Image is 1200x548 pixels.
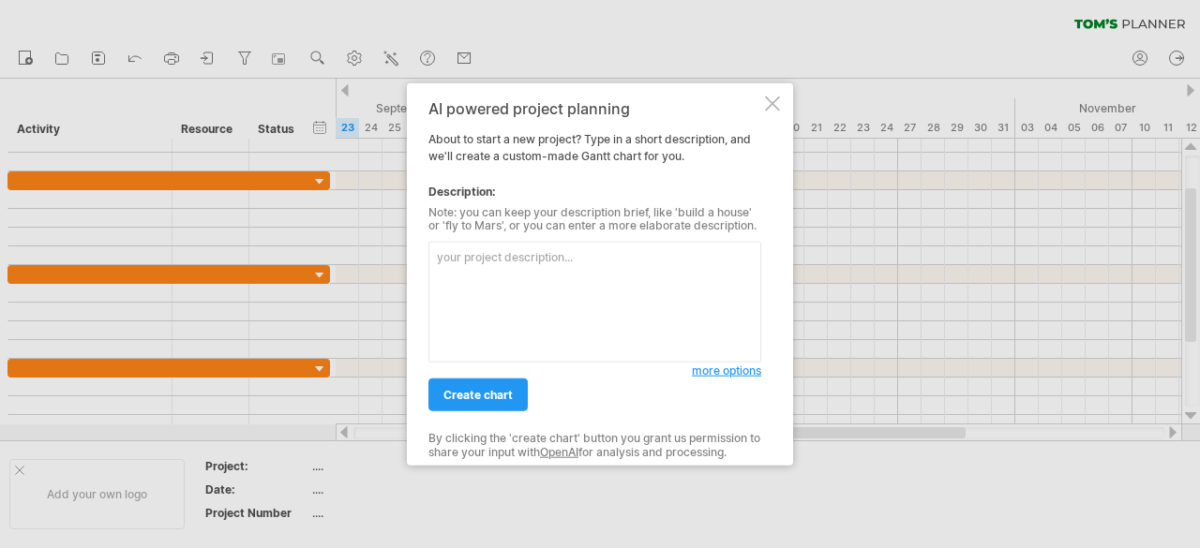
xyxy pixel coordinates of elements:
[428,205,761,232] div: Note: you can keep your description brief, like 'build a house' or 'fly to Mars', or you can ente...
[428,432,761,459] div: By clicking the 'create chart' button you grant us permission to share your input with for analys...
[428,378,528,411] a: create chart
[540,444,578,458] a: OpenAI
[692,363,761,378] span: more options
[443,388,513,402] span: create chart
[692,363,761,379] a: more options
[428,99,761,116] div: AI powered project planning
[428,99,761,449] div: About to start a new project? Type in a short description, and we'll create a custom-made Gantt c...
[428,183,761,200] div: Description:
